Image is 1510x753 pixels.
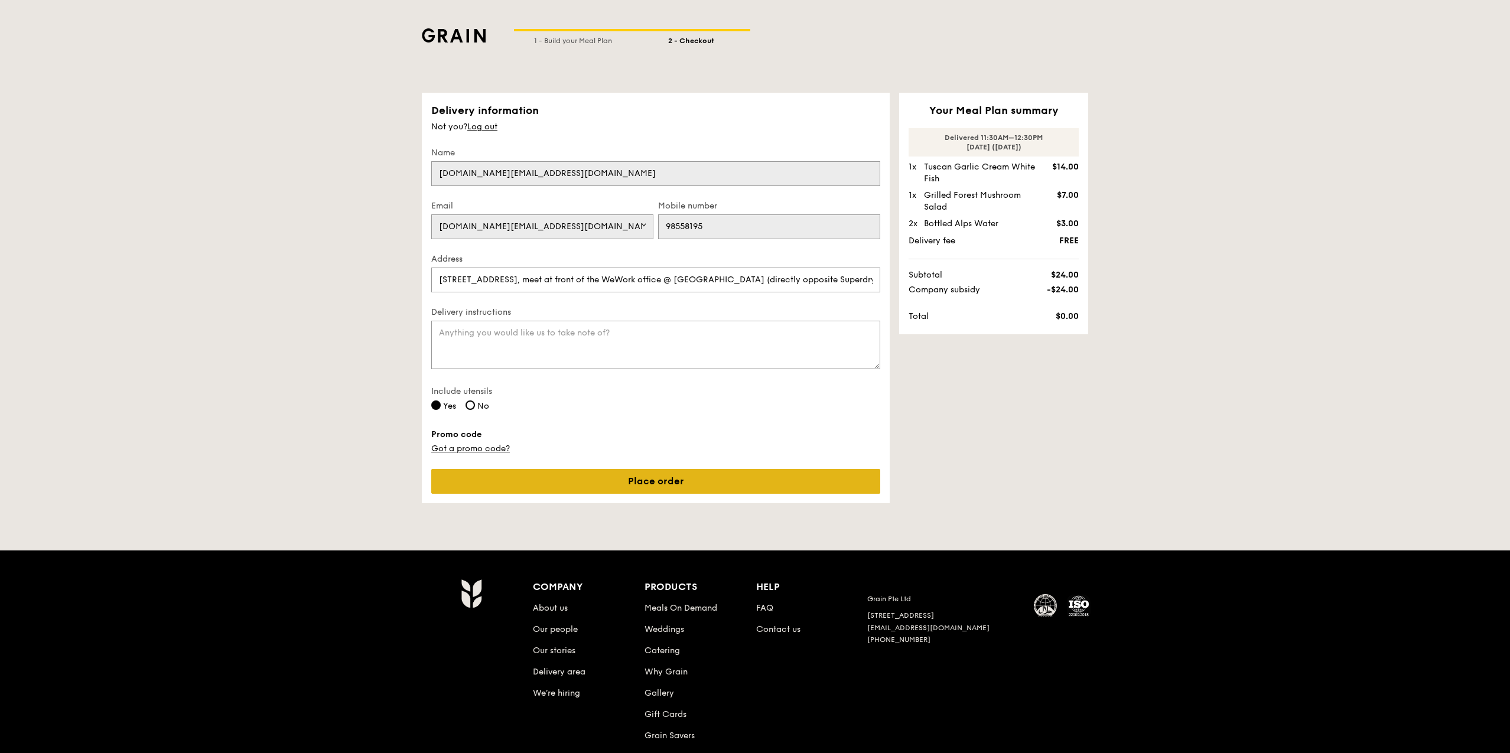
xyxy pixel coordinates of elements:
label: Address [431,253,880,265]
img: Grain [422,28,486,43]
span: -$24.00 [1011,284,1079,296]
div: Grain Pte Ltd [867,594,1020,604]
label: Email [431,200,653,212]
div: 2x [909,218,919,230]
span: Delivery fee [909,235,1011,247]
div: 1x [909,161,919,185]
a: Catering [645,646,680,656]
div: Company [533,579,645,595]
div: Bottled Alps Water [924,218,1042,230]
img: ISO Certified [1067,594,1091,618]
a: We’re hiring [533,688,580,698]
label: Mobile number [658,200,880,212]
a: Weddings [645,624,684,634]
span: $24.00 [1011,269,1079,281]
div: Tuscan Garlic Cream White Fish [924,161,1042,185]
div: 2 - Checkout [632,31,750,45]
div: Delivery information [431,102,880,119]
h2: Your Meal Plan summary [909,102,1079,119]
a: Place order [431,469,880,494]
a: [EMAIL_ADDRESS][DOMAIN_NAME] [867,624,990,632]
div: 1 - Build your Meal Plan [514,31,632,45]
img: Grain [461,579,481,608]
a: Our stories [533,646,575,656]
a: Why Grain [645,667,688,677]
a: Meals On Demand [645,603,717,613]
label: Name [431,147,880,159]
a: Grain Savers [645,731,695,741]
a: Our people [533,624,578,634]
span: $0.00 [1011,311,1079,322]
a: [PHONE_NUMBER] [867,635,930,644]
a: Log out [467,122,497,132]
div: $7.00 [1052,190,1079,213]
a: FAQ [756,603,773,613]
label: Include utensils [431,386,880,397]
div: Not you? [431,121,880,133]
span: Company subsidy [909,284,1011,296]
span: No [477,401,489,411]
a: Gift Cards [645,709,686,719]
span: Total [909,311,1011,322]
div: [STREET_ADDRESS] [867,611,1020,620]
span: FREE [1011,235,1079,247]
img: MUIS Halal Certified [1034,594,1057,618]
span: Yes [443,401,456,411]
a: Delivery area [533,667,585,677]
span: Subtotal [909,269,1011,281]
div: Help [756,579,868,595]
div: Delivered 11:30AM–12:30PM [DATE] ([DATE]) [909,128,1079,157]
input: Yes [431,400,441,410]
label: Promo code [431,429,880,441]
a: About us [533,603,568,613]
div: Products [645,579,756,595]
div: $3.00 [1052,218,1079,230]
div: Grilled Forest Mushroom Salad [924,190,1042,213]
div: 1x [909,190,919,213]
div: $14.00 [1052,161,1079,185]
a: Gallery [645,688,674,698]
input: No [466,400,475,410]
label: Delivery instructions [431,307,880,318]
a: Contact us [756,624,800,634]
a: Got a promo code? [431,444,510,454]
